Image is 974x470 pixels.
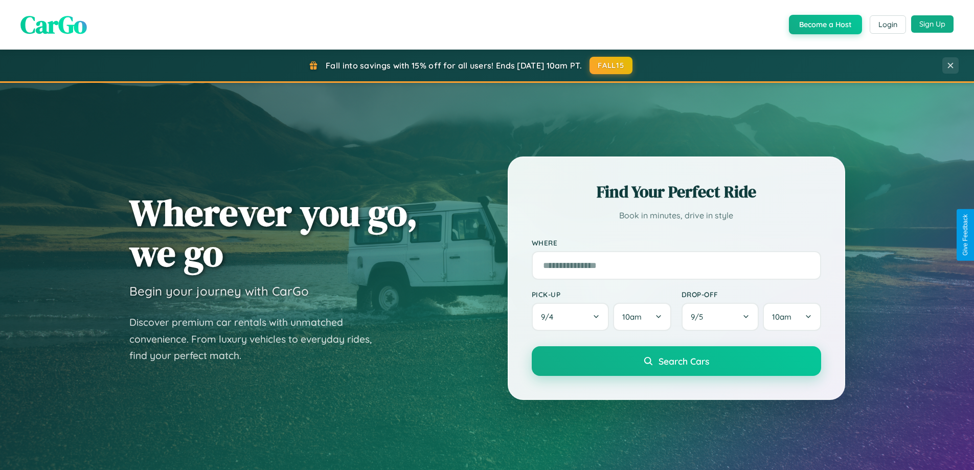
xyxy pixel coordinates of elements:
h1: Wherever you go, we go [129,192,418,273]
label: Drop-off [682,290,821,299]
div: Give Feedback [962,214,969,256]
button: 10am [613,303,671,331]
label: Where [532,238,821,247]
span: 9 / 5 [691,312,708,322]
h2: Find Your Perfect Ride [532,181,821,203]
button: Search Cars [532,346,821,376]
button: Become a Host [789,15,862,34]
button: Login [870,15,906,34]
span: CarGo [20,8,87,41]
span: Fall into savings with 15% off for all users! Ends [DATE] 10am PT. [326,60,582,71]
button: FALL15 [590,57,632,74]
p: Discover premium car rentals with unmatched convenience. From luxury vehicles to everyday rides, ... [129,314,385,364]
button: Sign Up [911,15,954,33]
span: 10am [772,312,791,322]
button: 10am [763,303,821,331]
span: 10am [622,312,642,322]
p: Book in minutes, drive in style [532,208,821,223]
button: 9/5 [682,303,759,331]
h3: Begin your journey with CarGo [129,283,309,299]
button: 9/4 [532,303,609,331]
label: Pick-up [532,290,671,299]
span: 9 / 4 [541,312,558,322]
span: Search Cars [659,355,709,367]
